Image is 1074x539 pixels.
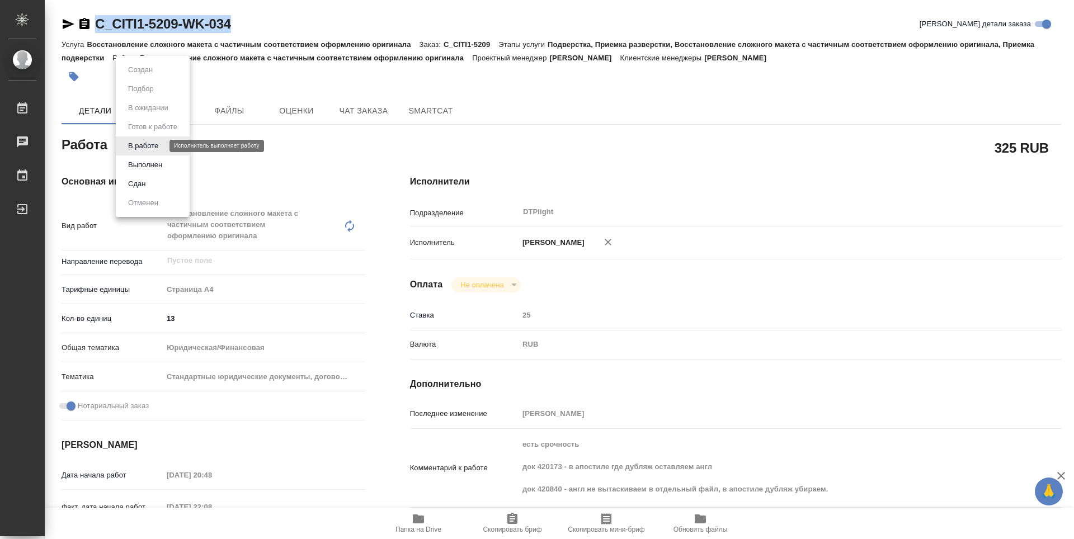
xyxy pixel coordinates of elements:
[125,178,149,190] button: Сдан
[125,64,156,76] button: Создан
[125,83,157,95] button: Подбор
[125,102,172,114] button: В ожидании
[125,140,162,152] button: В работе
[125,197,162,209] button: Отменен
[125,159,166,171] button: Выполнен
[125,121,181,133] button: Готов к работе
